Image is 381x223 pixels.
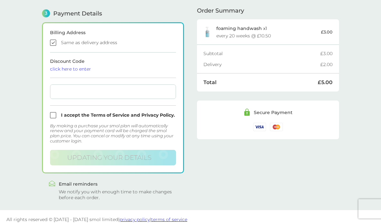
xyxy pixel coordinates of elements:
[254,110,293,115] div: Secure Payment
[216,26,267,31] p: x 1
[50,58,176,71] span: Discount Code
[216,34,271,38] div: every 20 weeks @ £10.50
[270,123,283,131] img: /assets/icons/cards/mastercard.svg
[50,67,176,71] div: click here to enter
[67,154,159,161] div: Updating your details
[203,62,320,67] div: Delivery
[53,89,173,94] iframe: Secure card payment input frame
[59,189,178,200] div: We notify you with enough time to make changes before each order.
[59,182,178,186] div: Email reminders
[203,51,320,56] div: Subtotal
[321,29,333,35] p: £3.00
[151,217,187,222] a: terms of service
[42,9,50,17] span: 3
[203,80,318,85] div: Total
[320,51,333,56] div: £3.00
[197,8,244,14] span: Order Summary
[253,123,266,131] img: /assets/icons/cards/visa.svg
[50,30,176,35] div: Billing Address
[50,123,176,143] div: By making a purchase your smol plan will automatically renew and your payment card will be charge...
[318,80,333,85] div: £5.00
[50,150,176,165] button: Updating your details
[119,217,150,222] a: privacy policy
[53,11,102,16] span: Payment Details
[320,62,333,67] div: £2.00
[216,25,262,31] span: foaming handwash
